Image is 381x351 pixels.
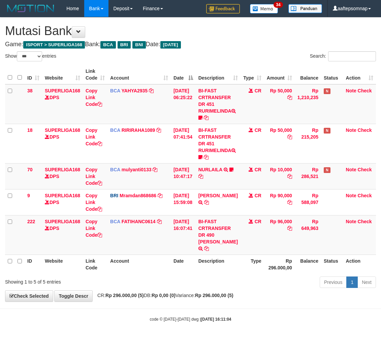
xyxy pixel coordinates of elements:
span: 18 [27,127,33,133]
th: Account: activate to sort column ascending [107,65,171,84]
td: DPS [42,124,83,163]
th: Type [241,255,264,274]
label: Show entries [5,51,56,61]
a: Check [358,219,372,224]
th: Amount: activate to sort column ascending [264,65,295,84]
td: Rp 90,000 [264,189,295,215]
a: FATIHANC0614 [122,219,156,224]
img: panduan.png [288,4,322,13]
th: Website: activate to sort column ascending [42,65,83,84]
th: Status [321,255,343,274]
a: Check [358,167,372,172]
span: [DATE] [160,41,181,49]
strong: Rp 296.000,00 (5) [105,293,144,298]
a: Copy BI-FAST CRTRANSFER DR 451 RURIMELINDA to clipboard [204,154,209,160]
a: SUPERLIGA168 [45,127,80,133]
strong: [DATE] 16:11:04 [201,317,231,322]
a: 1 [346,276,358,288]
span: 9 [27,193,30,198]
h4: Game: Bank: Date: [5,41,376,48]
th: Type: activate to sort column ascending [241,65,264,84]
td: Rp 649,963 [295,215,321,255]
a: SUPERLIGA168 [45,88,80,93]
th: Balance [295,65,321,84]
span: BCA [100,41,116,49]
th: Date: activate to sort column descending [171,65,196,84]
span: BCA [110,127,120,133]
span: BCA [110,167,120,172]
a: Copy Rp 50,000 to clipboard [287,95,292,100]
a: Copy Link Code [86,127,102,146]
a: Copy Mramdan868686 to clipboard [158,193,162,198]
span: CR [255,127,261,133]
a: Note [346,219,356,224]
a: Check [358,88,372,93]
th: Date [171,255,196,274]
th: Balance [295,255,321,274]
th: Description: activate to sort column ascending [196,65,241,84]
span: Has Note [324,88,330,94]
th: ID [25,255,42,274]
td: BI-FAST CRTRANSFER DR 451 RURIMELINDA [196,124,241,163]
td: Rp 10,000 [264,163,295,189]
a: [PERSON_NAME] [198,193,238,198]
td: [DATE] 07:41:54 [171,124,196,163]
a: SUPERLIGA168 [45,167,80,172]
a: Note [346,88,356,93]
img: Feedback.jpg [206,4,240,13]
span: 34 [274,2,283,8]
a: Note [346,193,356,198]
td: DPS [42,163,83,189]
span: BCA [110,219,120,224]
td: [DATE] 10:47:17 [171,163,196,189]
th: Website [42,255,83,274]
td: DPS [42,84,83,124]
a: Mramdan868686 [120,193,156,198]
td: [DATE] 16:07:41 [171,215,196,255]
a: RIRIRAHA1089 [122,127,155,133]
span: Has Note [324,128,330,134]
img: MOTION_logo.png [5,3,56,13]
td: BI-FAST CRTRANSFER DR 451 RURIMELINDA [196,84,241,124]
td: Rp 215,205 [295,124,321,163]
a: Copy Rp 10,000 to clipboard [287,174,292,179]
td: DPS [42,215,83,255]
span: Has Note [324,167,330,173]
a: Copy Link Code [86,193,102,212]
small: code © [DATE]-[DATE] dwg | [150,317,231,322]
a: Copy ELI RAHMAWATI to clipboard [204,200,209,205]
span: BNI [132,41,146,49]
a: Toggle Descr [54,290,93,302]
a: mulyanti0133 [122,167,152,172]
td: Rp 286,521 [295,163,321,189]
span: 38 [27,88,33,93]
a: Copy BI-FAST CRTRANSFER DR 490 YANTO FRIA FIRMAN to clipboard [204,246,209,251]
a: Copy Link Code [86,167,102,186]
a: Copy mulyanti0133 to clipboard [153,167,157,172]
td: Rp 96,000 [264,215,295,255]
td: Rp 50,000 [264,84,295,124]
th: Link Code [83,255,107,274]
a: SUPERLIGA168 [45,219,80,224]
th: ID: activate to sort column ascending [25,65,42,84]
a: Copy Link Code [86,219,102,238]
span: 70 [27,167,33,172]
img: Button%20Memo.svg [250,4,278,13]
a: Copy Link Code [86,88,102,107]
th: Rp 296.000,00 [264,255,295,274]
td: Rp 1,210,235 [295,84,321,124]
td: Rp 50,000 [264,124,295,163]
span: 222 [27,219,35,224]
span: CR [255,88,261,93]
a: Next [357,276,376,288]
a: Check [358,127,372,133]
td: Rp 588,097 [295,189,321,215]
a: Previous [320,276,347,288]
span: BRI [118,41,131,49]
a: Copy NURLAILA to clipboard [198,174,203,179]
a: YAHYA2935 [122,88,148,93]
th: Status [321,65,343,84]
span: BCA [110,88,120,93]
a: Note [346,167,356,172]
th: Account [107,255,171,274]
